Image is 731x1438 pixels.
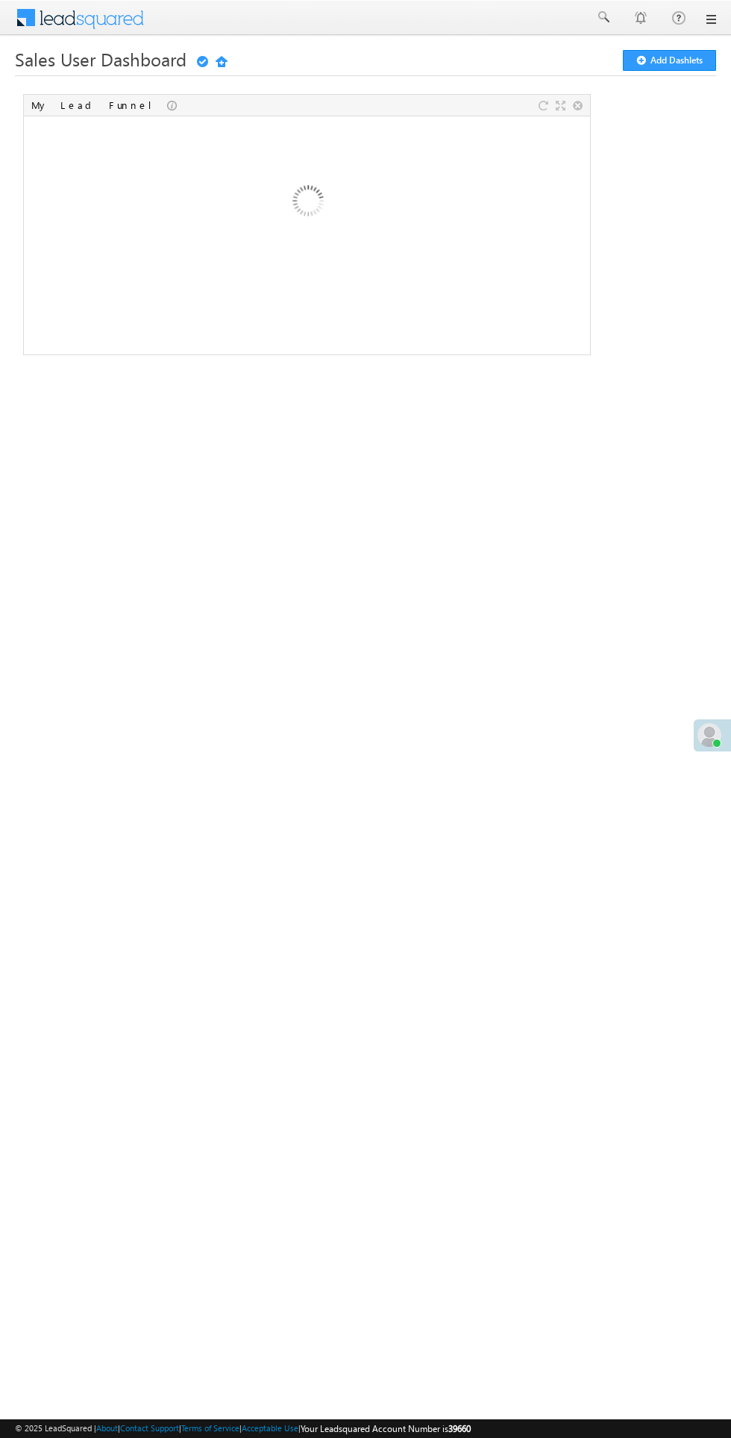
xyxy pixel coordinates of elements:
[448,1423,471,1434] span: 39660
[96,1423,118,1433] a: About
[15,47,186,71] span: Sales User Dashboard
[623,50,716,71] button: Add Dashlets
[301,1423,471,1434] span: Your Leadsquared Account Number is
[181,1423,239,1433] a: Terms of Service
[242,1423,298,1433] a: Acceptable Use
[31,99,167,112] div: My Lead Funnel
[227,123,387,284] img: Loading...
[15,1422,471,1436] span: © 2025 LeadSquared | | | | |
[120,1423,179,1433] a: Contact Support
